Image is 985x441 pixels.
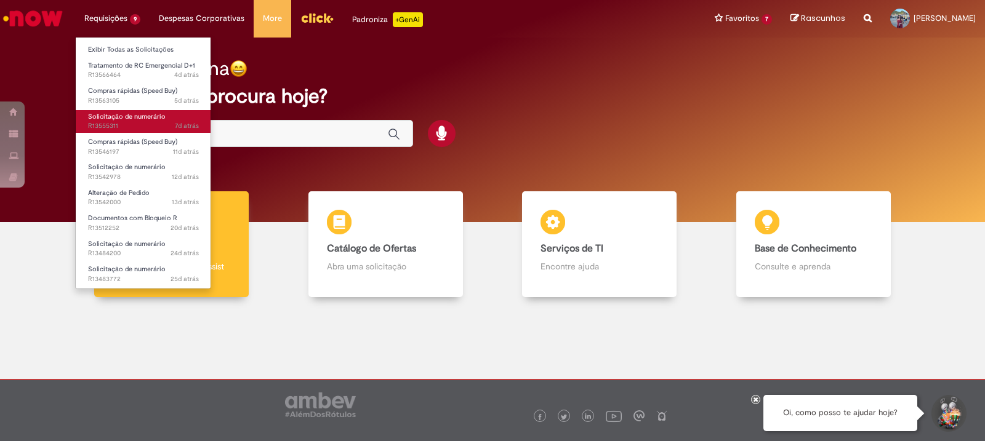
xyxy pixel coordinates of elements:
[88,121,199,131] span: R13555311
[174,96,199,105] span: 5d atrás
[285,392,356,417] img: logo_footer_ambev_rotulo_gray.png
[762,14,772,25] span: 7
[76,186,211,209] a: Aberto R13542000 : Alteração de Pedido
[174,70,199,79] span: 4d atrás
[172,197,199,207] time: 17/09/2025 08:21:15
[585,413,591,421] img: logo_footer_linkedin.png
[75,37,211,289] ul: Requisições
[76,110,211,133] a: Aberto R13555311 : Solicitação de numerário
[171,223,199,232] span: 20d atrás
[279,191,493,298] a: Catálogo de Ofertas Abra uma solicitação
[172,172,199,181] time: 17/09/2025 11:04:37
[76,237,211,260] a: Aberto R13484200 : Solicitação de numerário
[707,191,921,298] a: Base de Conhecimento Consulte e aprenda
[88,172,199,182] span: R13542978
[327,242,416,255] b: Catálogo de Ofertas
[541,260,658,272] p: Encontre ajuda
[88,223,199,233] span: R13512252
[88,86,177,95] span: Compras rápidas (Speed Buy)
[175,121,199,130] span: 7d atrás
[171,223,199,232] time: 10/09/2025 07:56:36
[84,12,127,25] span: Requisições
[65,191,279,298] a: Tirar dúvidas Tirar dúvidas com Lupi Assist e Gen Ai
[76,135,211,158] a: Aberto R13546197 : Compras rápidas (Speed Buy)
[914,13,976,23] span: [PERSON_NAME]
[725,12,759,25] span: Favoritos
[656,410,667,421] img: logo_footer_naosei.png
[88,96,199,106] span: R13563105
[76,263,211,285] a: Aberto R13483772 : Solicitação de numerário
[801,12,845,24] span: Rascunhos
[300,9,334,27] img: click_logo_yellow_360x200.png
[171,274,199,284] time: 05/09/2025 09:44:15
[88,197,199,207] span: R13542000
[173,147,199,156] time: 18/09/2025 10:03:46
[88,70,199,80] span: R13566464
[171,274,199,284] span: 25d atrás
[930,395,967,432] button: Iniciar Conversa de Suporte
[88,147,199,157] span: R13546197
[130,14,140,25] span: 9
[171,248,199,258] time: 05/09/2025 10:53:36
[88,248,199,258] span: R13484200
[763,395,917,431] div: Oi, como posso te ajudar hoje?
[171,248,199,258] span: 24d atrás
[76,161,211,183] a: Aberto R13542978 : Solicitação de numerário
[95,85,890,107] h2: O que você procura hoje?
[88,112,166,121] span: Solicitação de numerário
[88,213,177,223] span: Documentos com Bloqueio R
[263,12,282,25] span: More
[174,96,199,105] time: 24/09/2025 13:57:03
[88,188,150,197] span: Alteração de Pedido
[492,191,707,298] a: Serviços de TI Encontre ajuda
[393,12,423,27] p: +GenAi
[175,121,199,130] time: 22/09/2025 13:55:16
[174,70,199,79] time: 25/09/2025 12:38:36
[76,59,211,82] a: Aberto R13566464 : Tratamento de RC Emergencial D+1
[541,242,603,255] b: Serviços de TI
[159,12,244,25] span: Despesas Corporativas
[88,61,195,70] span: Tratamento de RC Emergencial D+1
[606,408,622,424] img: logo_footer_youtube.png
[88,137,177,146] span: Compras rápidas (Speed Buy)
[88,264,166,274] span: Solicitação de numerário
[327,260,444,272] p: Abra uma solicitação
[76,212,211,234] a: Aberto R13512252 : Documentos com Bloqueio R
[1,6,65,31] img: ServiceNow
[172,197,199,207] span: 13d atrás
[88,239,166,248] span: Solicitação de numerário
[88,274,199,284] span: R13483772
[76,84,211,107] a: Aberto R13563105 : Compras rápidas (Speed Buy)
[76,43,211,57] a: Exibir Todas as Solicitações
[88,162,166,172] span: Solicitação de numerário
[755,260,872,272] p: Consulte e aprenda
[230,60,247,77] img: happy-face.png
[755,242,856,255] b: Base de Conhecimento
[172,172,199,181] span: 12d atrás
[537,414,543,420] img: logo_footer_facebook.png
[173,147,199,156] span: 11d atrás
[790,13,845,25] a: Rascunhos
[561,414,567,420] img: logo_footer_twitter.png
[352,12,423,27] div: Padroniza
[633,410,645,421] img: logo_footer_workplace.png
